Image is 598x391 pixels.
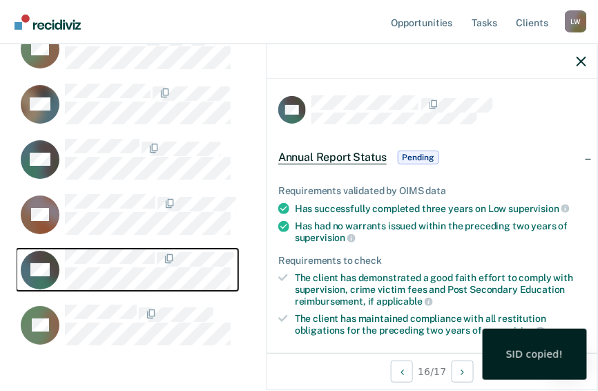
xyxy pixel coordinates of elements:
span: supervision [509,203,570,214]
img: Recidiviz [15,15,81,30]
div: L W [565,10,587,32]
div: Annual Report StatusPending [267,135,597,180]
span: Pending [398,151,439,164]
div: CaseloadOpportunityCell-06226247 [17,193,512,249]
div: Requirements validated by OIMS data [278,185,586,197]
div: CaseloadOpportunityCell-06116623 [17,304,512,359]
div: CaseloadOpportunityCell-02873802 [17,138,512,193]
div: 16 / 17 [267,353,597,390]
div: Has had no warrants issued within the preceding two years of [295,220,586,244]
button: Previous Opportunity [391,361,413,383]
div: Requirements to check [278,255,586,267]
span: supervision [295,232,356,243]
div: CaseloadOpportunityCell-03751059 [17,249,512,304]
div: Has successfully completed three years on Low [295,202,586,215]
div: CaseloadOpportunityCell-07055139 [17,83,512,138]
div: CaseloadOpportunityCell-03327779 [17,28,512,83]
button: Next Opportunity [452,361,474,383]
span: Annual Report Status [278,151,387,164]
div: SID copied! [506,348,563,361]
div: The client has demonstrated a good faith effort to comply with supervision, crime victim fees and... [295,272,586,307]
button: Profile dropdown button [565,10,587,32]
span: supervision [484,325,545,336]
div: The client has maintained compliance with all restitution obligations for the preceding two years of [295,313,586,336]
span: applicable [377,296,433,307]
